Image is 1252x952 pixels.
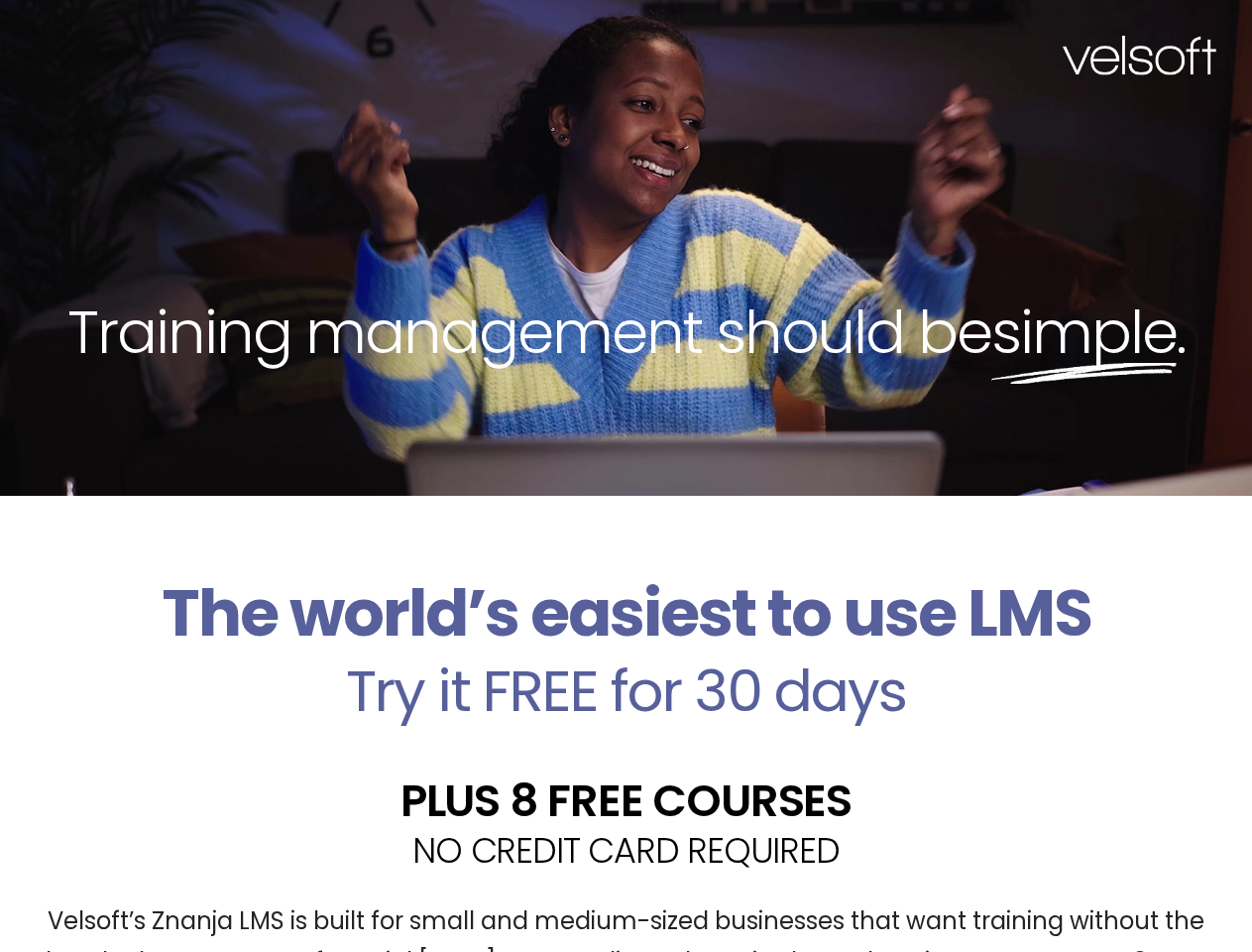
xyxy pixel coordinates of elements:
h2: The world’s easiest to use LMS [15,575,1237,653]
span: simple [991,291,1177,374]
h2: NO CREDIT CARD REQUIRED [15,833,1237,868]
h2: PLUS 8 FREE COURSES [15,778,1237,823]
h2: Training management should be . [36,294,1216,371]
h2: Try it FREE for 30 days [15,662,1237,720]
